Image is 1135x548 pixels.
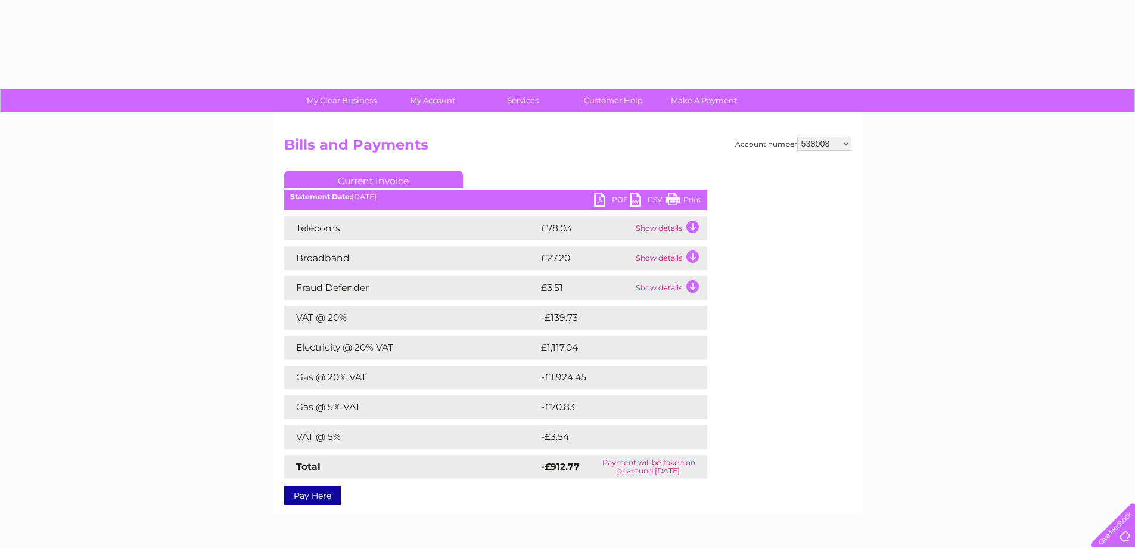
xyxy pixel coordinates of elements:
td: £78.03 [538,216,633,240]
td: VAT @ 5% [284,425,538,449]
td: Fraud Defender [284,276,538,300]
strong: -£912.77 [541,461,580,472]
a: PDF [594,193,630,210]
td: Payment will be taken on or around [DATE] [590,455,707,479]
a: Current Invoice [284,171,463,188]
a: My Clear Business [293,89,391,112]
td: £1,117.04 [538,336,686,360]
td: Gas @ 5% VAT [284,395,538,419]
td: Broadband [284,246,538,270]
td: Show details [633,246,707,270]
td: -£3.54 [538,425,682,449]
a: My Account [383,89,481,112]
td: VAT @ 20% [284,306,538,330]
a: Pay Here [284,486,341,505]
td: Gas @ 20% VAT [284,366,538,389]
td: Electricity @ 20% VAT [284,336,538,360]
h2: Bills and Payments [284,137,851,159]
td: -£1,924.45 [538,366,689,389]
td: £27.20 [538,246,633,270]
td: £3.51 [538,276,633,300]
a: CSV [630,193,666,210]
td: -£139.73 [538,306,686,330]
div: Account number [735,137,851,151]
a: Services [474,89,572,112]
td: -£70.83 [538,395,685,419]
strong: Total [296,461,321,472]
td: Show details [633,276,707,300]
a: Print [666,193,701,210]
div: [DATE] [284,193,707,201]
td: Show details [633,216,707,240]
td: Telecoms [284,216,538,240]
a: Make A Payment [655,89,753,112]
b: Statement Date: [290,192,352,201]
a: Customer Help [564,89,663,112]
